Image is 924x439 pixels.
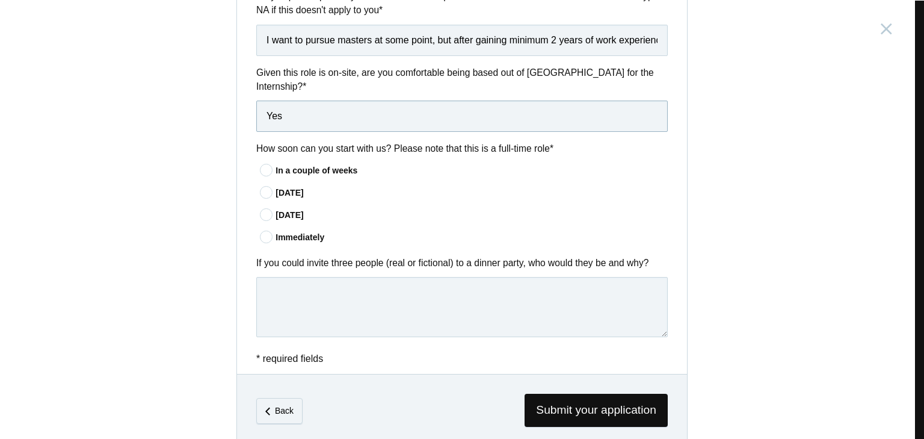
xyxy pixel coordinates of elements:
div: [DATE] [276,209,668,222]
label: If you could invite three people (real or fictional) to a dinner party, who would they be and why? [256,256,668,270]
label: How soon can you start with us? Please note that this is a full-time role [256,142,668,155]
label: Given this role is on-site, are you comfortable being based out of [GEOGRAPHIC_DATA] for the Inte... [256,66,668,94]
div: In a couple of weeks [276,164,668,177]
span: * required fields [256,353,323,364]
span: Submit your application [525,394,668,427]
div: [DATE] [276,187,668,199]
div: Immediately [276,231,668,244]
em: Back [275,406,294,416]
